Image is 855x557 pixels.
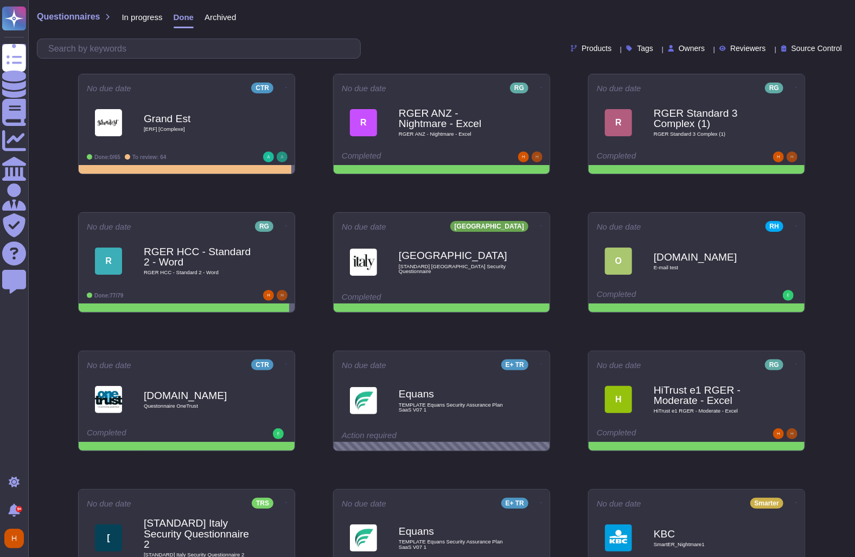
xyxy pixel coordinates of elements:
span: RGER ANZ - Nightmare - Excel [399,131,507,137]
div: Completed [597,151,730,162]
img: user [787,428,797,439]
span: Products [582,45,611,52]
span: Done: 0/65 [94,154,120,160]
img: user [787,151,797,162]
img: user [518,151,529,162]
span: No due date [87,499,131,508]
div: R [95,248,122,275]
span: TEMPLATE Equans Security Assurance Plan SaaS V07 1 [399,402,507,413]
b: [GEOGRAPHIC_DATA] [399,250,507,261]
img: Logo [350,524,377,552]
b: Equans [399,526,507,536]
button: user [2,527,31,550]
div: Completed [342,151,475,162]
div: CTR [251,83,273,93]
div: 9+ [16,506,22,512]
img: Logo [605,524,632,552]
span: No due date [87,361,131,369]
div: Completed [597,428,730,439]
span: No due date [87,84,131,92]
div: [ [95,524,122,552]
span: No due date [342,499,386,508]
img: user [273,428,284,439]
span: RGER Standard 3 Complex (1) [654,131,762,137]
span: Questionnaires [37,12,100,21]
div: RH [765,221,783,232]
img: user [263,290,274,301]
span: E-mail test [654,265,762,270]
img: user [263,151,274,162]
div: RG [255,221,273,232]
span: Done: 77/79 [94,293,123,299]
span: In progress [122,13,162,21]
div: R [350,109,377,136]
span: No due date [597,361,641,369]
b: HiTrust e1 RGER - Moderate - Excel [654,385,762,406]
b: Grand Est [144,113,252,124]
img: Logo [350,387,377,414]
div: Action required [342,431,475,439]
img: user [4,529,24,548]
span: No due date [597,84,641,92]
div: R [605,109,632,136]
span: No due date [597,223,641,231]
img: user [277,151,288,162]
div: O [605,248,632,275]
span: Reviewers [730,45,765,52]
img: user [532,151,543,162]
span: TEMPLATE Equans Security Assurance Plan SaaS V07 1 [399,539,507,549]
span: No due date [597,499,641,508]
b: KBC [654,529,762,539]
span: No due date [342,361,386,369]
span: Questonnaire OneTrust [144,403,252,409]
img: user [773,151,784,162]
span: Done [174,13,194,21]
div: E+ TR [501,359,528,370]
span: Source Control [792,45,842,52]
div: RG [765,359,783,370]
div: Smarter [750,498,783,509]
span: Archived [205,13,236,21]
div: Completed [87,428,220,439]
span: Tags [637,45,653,52]
div: H [605,386,632,413]
span: Owners [679,45,705,52]
div: RG [765,83,783,93]
img: user [773,428,784,439]
span: [STANDARD] [GEOGRAPHIC_DATA] Security Questionnaire [399,264,507,274]
img: user [277,290,288,301]
b: Equans [399,389,507,399]
span: RGER HCC - Standard 2 - Word [144,270,252,275]
div: TRS [252,498,273,509]
b: RGER HCC - Standard 2 - Word [144,246,252,267]
b: [DOMAIN_NAME] [144,390,252,401]
div: Completed [597,290,730,301]
img: user [783,290,794,301]
b: RGER ANZ - Nightmare - Excel [399,108,507,129]
img: Logo [95,386,122,413]
span: To review: 64 [132,154,167,160]
input: Search by keywords [43,39,360,58]
span: [ERF] [Complexe] [144,126,252,132]
span: No due date [342,84,386,92]
b: RGER Standard 3 Complex (1) [654,108,762,129]
b: [STANDARD] Italy Security Questionnaire 2 [144,518,252,549]
img: Logo [350,249,377,276]
span: No due date [342,223,386,231]
span: No due date [87,223,131,231]
span: HiTrust e1 RGER - Moderate - Excel [654,408,762,414]
div: E+ TR [501,498,528,509]
div: CTR [251,359,273,370]
img: Logo [95,109,122,136]
div: [GEOGRAPHIC_DATA] [450,221,528,232]
div: Completed [342,293,475,301]
b: [DOMAIN_NAME] [654,252,762,262]
div: RG [510,83,528,93]
span: SmartER_Nightmare1 [654,542,762,547]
